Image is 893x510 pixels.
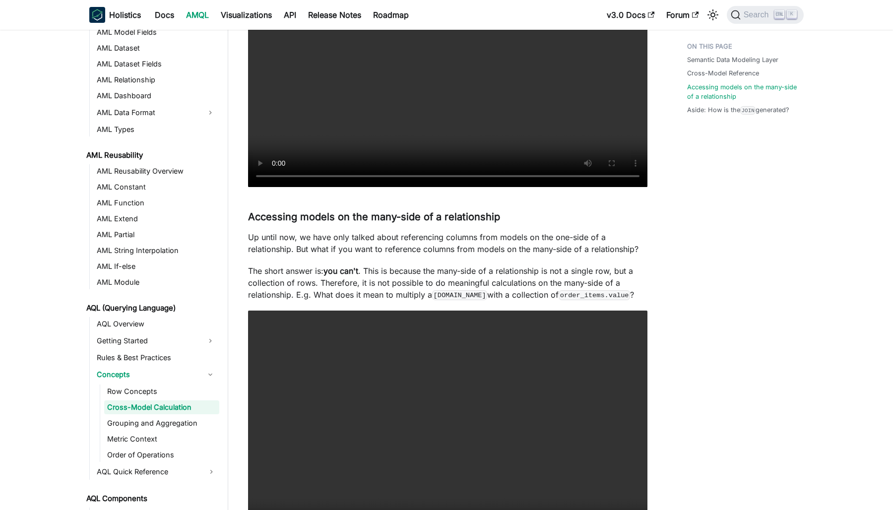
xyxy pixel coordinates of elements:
a: AML If-else [94,259,219,273]
a: AML Reusability Overview [94,164,219,178]
a: AML Function [94,196,219,210]
a: Concepts [94,367,201,382]
code: JOIN [740,106,756,115]
a: AML Module [94,275,219,289]
button: Expand sidebar category 'AML Data Format' [201,105,219,121]
span: Search [741,10,775,19]
a: AQL Components [83,492,219,506]
button: Collapse sidebar category 'Concepts' [201,367,219,382]
p: The short answer is: . This is because the many-side of a relationship is not a single row, but a... [248,265,647,301]
code: [DOMAIN_NAME] [432,290,487,300]
b: Holistics [109,9,141,21]
a: Docs [149,7,180,23]
a: AML Model Fields [94,25,219,39]
a: Release Notes [302,7,367,23]
a: Grouping and Aggregation [104,416,219,430]
a: Roadmap [367,7,415,23]
a: Rules & Best Practices [94,351,219,365]
a: AML String Interpolation [94,244,219,257]
a: AML Relationship [94,73,219,87]
a: Cross-Model Reference [687,68,759,78]
a: AML Dataset [94,41,219,55]
a: Order of Operations [104,448,219,462]
a: AML Types [94,123,219,136]
a: Accessing models on the many-side of a relationship [687,82,798,101]
a: Aside: How is theJOINgenerated? [687,105,789,115]
a: Visualizations [215,7,278,23]
a: API [278,7,302,23]
a: Getting Started [94,333,201,349]
a: AML Dataset Fields [94,57,219,71]
a: AQL (Querying Language) [83,301,219,315]
a: Forum [660,7,704,23]
a: AML Constant [94,180,219,194]
kbd: K [787,10,797,19]
a: AMQL [180,7,215,23]
button: Expand sidebar category 'Getting Started' [201,333,219,349]
code: order_items.value [559,290,630,300]
a: Row Concepts [104,384,219,398]
button: Search (Ctrl+K) [727,6,804,24]
a: Cross-Model Calculation [104,400,219,414]
a: AQL Quick Reference [94,464,219,480]
a: AML Data Format [94,105,201,121]
a: AQL Overview [94,317,219,331]
button: Switch between dark and light mode (currently light mode) [705,7,721,23]
a: AML Extend [94,212,219,226]
strong: you can't [323,266,358,276]
a: AML Reusability [83,148,219,162]
a: HolisticsHolistics [89,7,141,23]
a: AML Dashboard [94,89,219,103]
nav: Docs sidebar [79,30,228,510]
img: Holistics [89,7,105,23]
a: Metric Context [104,432,219,446]
a: v3.0 Docs [601,7,660,23]
h3: Accessing models on the many-side of a relationship [248,211,647,223]
a: AML Partial [94,228,219,242]
p: Up until now, we have only talked about referencing columns from models on the one-side of a rela... [248,231,647,255]
a: Semantic Data Modeling Layer [687,55,778,64]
